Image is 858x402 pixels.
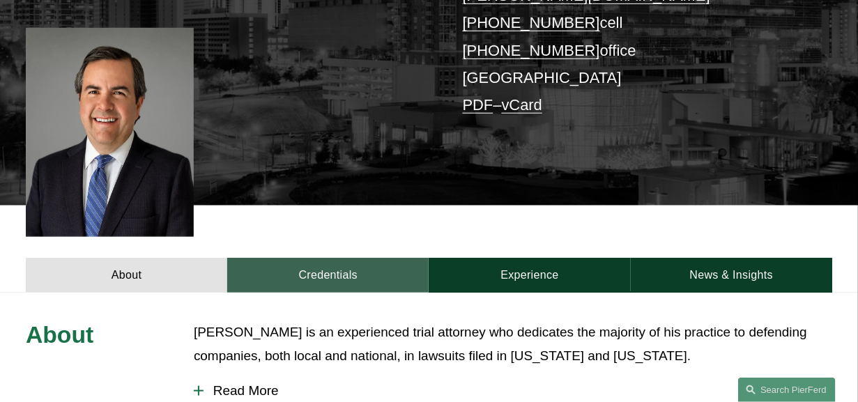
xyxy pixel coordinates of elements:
a: Search this site [738,378,836,402]
a: [PHONE_NUMBER] [463,42,600,59]
span: Read More [204,383,832,399]
a: Credentials [227,258,429,293]
a: Experience [429,258,630,293]
a: PDF [463,96,493,114]
a: [PHONE_NUMBER] [463,14,600,31]
p: [PERSON_NAME] is an experienced trial attorney who dedicates the majority of his practice to defe... [194,320,832,368]
a: vCard [502,96,542,114]
a: About [26,258,227,293]
span: About [26,321,93,348]
a: News & Insights [631,258,832,293]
